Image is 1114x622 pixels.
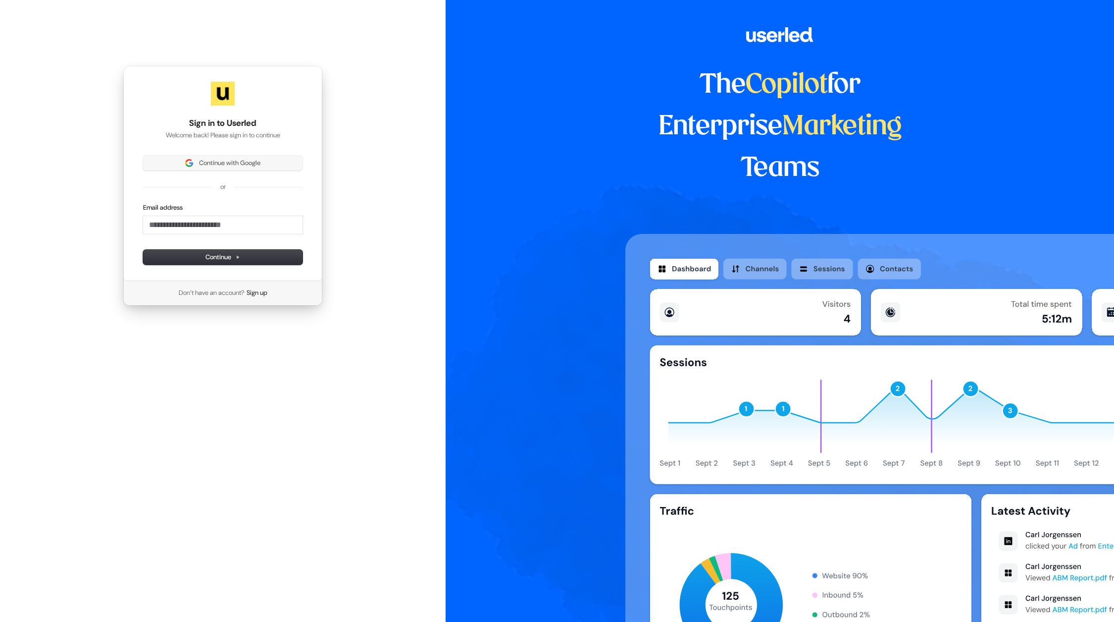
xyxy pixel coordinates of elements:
a: Sign up [247,288,267,297]
span: Copilot [746,72,827,98]
img: Userled [211,82,235,106]
button: Sign in with GoogleContinue with Google [143,156,303,170]
h1: Sign in to Userled [143,117,303,129]
span: Don’t have an account? [179,288,245,297]
button: Continue [143,250,303,265]
p: Welcome back! Please sign in to continue [143,131,303,140]
p: or [220,182,226,191]
img: Sign in with Google [185,159,193,167]
span: Marketing [782,114,902,140]
label: Email address [143,203,183,212]
span: Continue with Google [199,159,260,168]
h1: The for Enterprise Teams [625,64,935,189]
span: Continue [205,253,240,262]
